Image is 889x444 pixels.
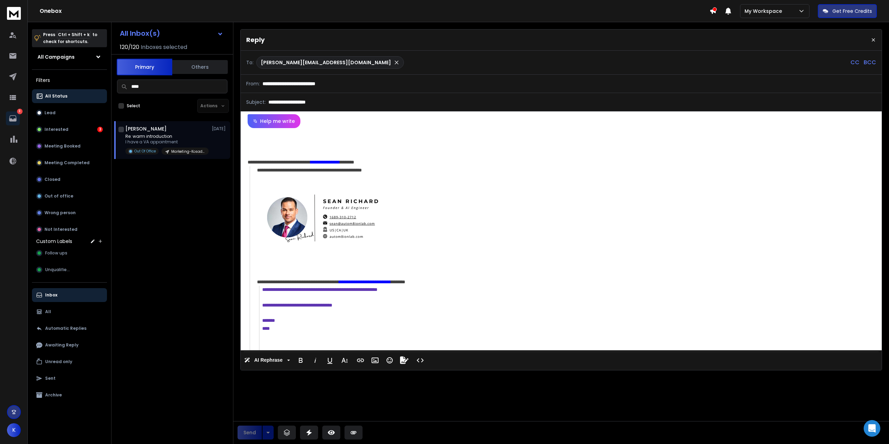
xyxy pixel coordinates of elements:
p: I have a VA appointment [125,139,209,145]
div: Open Intercom Messenger [864,420,880,437]
p: 3 [17,109,23,114]
img: logo [7,7,21,20]
p: Sent [45,376,56,381]
p: Meeting Completed [44,160,90,166]
button: All Status [32,89,107,103]
button: More Text [338,353,351,367]
h3: Custom Labels [36,238,72,245]
h3: Filters [32,75,107,85]
span: 120 / 120 [120,43,139,51]
p: My Workspace [745,8,785,15]
button: Meeting Booked [32,139,107,153]
p: From: [246,80,260,87]
label: Select [127,103,140,109]
p: Automatic Replies [45,326,86,331]
p: Out Of Office [134,149,156,154]
h1: Onebox [40,7,709,15]
p: Closed [44,177,60,182]
button: Others [172,59,228,75]
button: Signature [398,353,411,367]
button: Help me write [248,114,300,128]
button: Underline (Ctrl+U) [323,353,337,367]
p: Inbox [45,292,57,298]
h1: All Campaigns [38,53,75,60]
button: K [7,423,21,437]
p: [DATE] [212,126,227,132]
button: All Inbox(s) [114,26,229,40]
button: All [32,305,107,319]
button: Wrong person [32,206,107,220]
p: Marketing-Kosads | Service + Niche [171,149,205,154]
button: Italic (Ctrl+I) [309,353,322,367]
button: Lead [32,106,107,120]
span: Follow ups [45,250,67,256]
button: Awaiting Reply [32,338,107,352]
p: Out of office [44,193,73,199]
p: Press to check for shortcuts. [43,31,97,45]
div: 3 [97,127,103,132]
p: Lead [44,110,56,116]
p: To: [246,59,254,66]
p: Not Interested [44,227,77,232]
button: All Campaigns [32,50,107,64]
p: BCC [864,58,876,67]
p: Get Free Credits [832,8,872,15]
h1: [PERSON_NAME] [125,125,167,132]
p: Subject: [246,99,266,106]
button: Unqualified? [32,263,107,277]
button: Automatic Replies [32,321,107,335]
button: Interested3 [32,123,107,136]
button: Primary [117,59,172,75]
button: Out of office [32,189,107,203]
span: Ctrl + Shift + k [57,31,91,39]
button: Not Interested [32,223,107,236]
p: Awaiting Reply [45,342,78,348]
span: Unqualified? [45,267,72,273]
p: Archive [45,392,62,398]
button: AI Rephrase [243,353,291,367]
button: Closed [32,173,107,186]
button: Emoticons [383,353,396,367]
p: Reply [246,35,265,45]
p: [PERSON_NAME][EMAIL_ADDRESS][DOMAIN_NAME] [261,59,391,66]
button: Archive [32,388,107,402]
button: Get Free Credits [818,4,877,18]
button: Code View [414,353,427,367]
button: Sent [32,371,107,385]
p: CC [850,58,859,67]
p: Unread only [45,359,72,365]
button: Follow ups [32,246,107,260]
p: All Status [45,93,67,99]
h1: All Inbox(s) [120,30,160,37]
span: AI Rephrase [253,357,284,363]
p: Wrong person [44,210,76,216]
button: Unread only [32,355,107,369]
img: AIorK4wt4QK3C-FjXZ1uhsXIRIj15o_SekA-Ye8QVryhgS0SNXLvoBjpnQtVUFmlpIpG-gILc2WRf1myqQyS [257,183,397,253]
button: Insert Image (Ctrl+P) [368,353,382,367]
button: Meeting Completed [32,156,107,170]
p: Meeting Booked [44,143,81,149]
p: Interested [44,127,68,132]
button: Insert Link (Ctrl+K) [354,353,367,367]
a: 3 [6,111,20,125]
h3: Inboxes selected [141,43,187,51]
p: Re: warm introduction [125,134,209,139]
button: Inbox [32,288,107,302]
p: All [45,309,51,315]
